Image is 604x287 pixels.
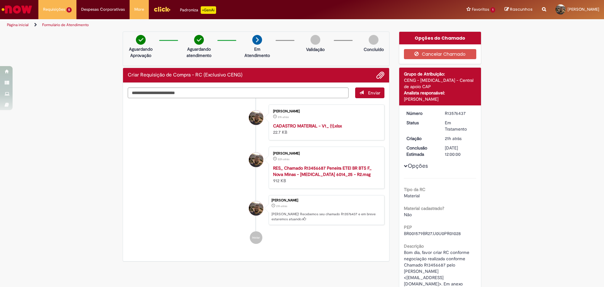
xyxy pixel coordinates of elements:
[404,96,477,102] div: [PERSON_NAME]
[81,6,125,13] span: Despesas Corporativas
[445,136,461,141] time: 29/09/2025 12:04:47
[43,6,65,13] span: Requisições
[278,157,289,161] time: 29/09/2025 11:47:51
[128,98,384,250] ul: Histórico de tíquete
[355,87,384,98] button: Enviar
[278,115,289,119] span: 21h atrás
[42,22,89,27] a: Formulário de Atendimento
[278,157,289,161] span: 22h atrás
[404,71,477,77] div: Grupo de Atribuição:
[249,153,263,167] div: Luiz Carlos Santos De Lima
[445,110,474,116] div: R13576437
[445,120,474,132] div: Em Tratamento
[5,19,398,31] ul: Trilhas de página
[445,136,461,141] span: 21h atrás
[66,7,72,13] span: 5
[273,123,378,135] div: 22.7 KB
[271,212,381,222] p: [PERSON_NAME]! Recebemos seu chamado R13576437 e em breve estaremos atuando.
[568,7,599,12] span: [PERSON_NAME]
[184,46,214,59] p: Aguardando atendimento
[273,110,378,113] div: [PERSON_NAME]
[445,135,474,142] div: 29/09/2025 12:04:47
[510,6,533,12] span: Rascunhos
[402,145,440,157] dt: Conclusão Estimada
[249,110,263,125] div: Luiz Carlos Santos De Lima
[242,46,272,59] p: Em Atendimento
[128,195,384,225] li: Luiz Carlos Santos De Lima
[271,199,381,202] div: [PERSON_NAME]
[404,90,477,96] div: Analista responsável:
[402,135,440,142] dt: Criação
[505,7,533,13] a: Rascunhos
[128,72,243,78] h2: Criar Requisição de Compra - RC (Exclusivo CENG) Histórico de tíquete
[273,165,378,184] div: 912 KB
[310,35,320,45] img: img-circle-grey.png
[201,6,216,14] p: +GenAi
[376,71,384,79] button: Adicionar anexos
[1,3,33,16] img: ServiceNow
[369,35,378,45] img: img-circle-grey.png
[154,4,171,14] img: click_logo_yellow_360x200.png
[404,224,412,230] b: PEP
[249,201,263,216] div: Luiz Carlos Santos De Lima
[276,204,287,208] time: 29/09/2025 12:04:47
[490,7,495,13] span: 1
[136,35,146,45] img: check-circle-green.png
[445,145,474,157] div: [DATE] 12:00:00
[273,165,372,177] a: RES_ Chamado R13456687 Peneira ETEI BR BTS F_ Nova Minas - [MEDICAL_DATA] 6014_25 - R2.msg
[399,32,481,44] div: Opções do Chamado
[273,152,378,155] div: [PERSON_NAME]
[180,6,216,14] div: Padroniza
[404,77,477,90] div: CENG - [MEDICAL_DATA] - Central de apoio CAP
[404,231,461,236] span: BR001579BR27.U0U0PR01028
[7,22,29,27] a: Página inicial
[306,46,325,53] p: Validação
[126,46,156,59] p: Aguardando Aprovação
[404,187,425,192] b: Tipo da RC
[273,123,342,129] a: CADASTRO MATERIAL - V1_ (1).xlsx
[134,6,144,13] span: More
[404,243,424,249] b: Descrição
[402,120,440,126] dt: Status
[404,205,444,211] b: Material cadastrado?
[404,212,412,217] span: Não
[252,35,262,45] img: arrow-next.png
[364,46,384,53] p: Concluído
[128,87,349,98] textarea: Digite sua mensagem aqui...
[368,90,380,96] span: Enviar
[194,35,204,45] img: check-circle-green.png
[404,49,477,59] button: Cancelar Chamado
[278,115,289,119] time: 29/09/2025 12:04:39
[276,204,287,208] span: 21h atrás
[472,6,489,13] span: Favoritos
[404,193,420,199] span: Material
[402,110,440,116] dt: Número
